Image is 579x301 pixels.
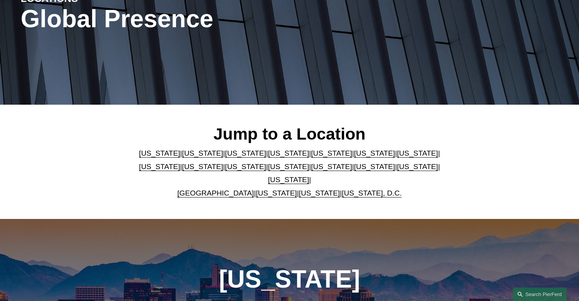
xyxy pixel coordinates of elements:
[182,149,223,157] a: [US_STATE]
[397,149,438,157] a: [US_STATE]
[139,149,180,157] a: [US_STATE]
[133,124,447,144] h2: Jump to a Location
[133,147,447,200] p: | | | | | | | | | | | | | | | | | |
[177,265,401,293] h1: [US_STATE]
[268,163,309,171] a: [US_STATE]
[268,149,309,157] a: [US_STATE]
[21,5,379,33] h1: Global Presence
[342,189,402,197] a: [US_STATE], D.C.
[311,163,352,171] a: [US_STATE]
[268,176,309,184] a: [US_STATE]
[354,163,395,171] a: [US_STATE]
[397,163,438,171] a: [US_STATE]
[225,163,266,171] a: [US_STATE]
[177,189,254,197] a: [GEOGRAPHIC_DATA]
[182,163,223,171] a: [US_STATE]
[513,288,567,301] a: Search this site
[354,149,395,157] a: [US_STATE]
[225,149,266,157] a: [US_STATE]
[311,149,352,157] a: [US_STATE]
[139,163,180,171] a: [US_STATE]
[256,189,297,197] a: [US_STATE]
[299,189,340,197] a: [US_STATE]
